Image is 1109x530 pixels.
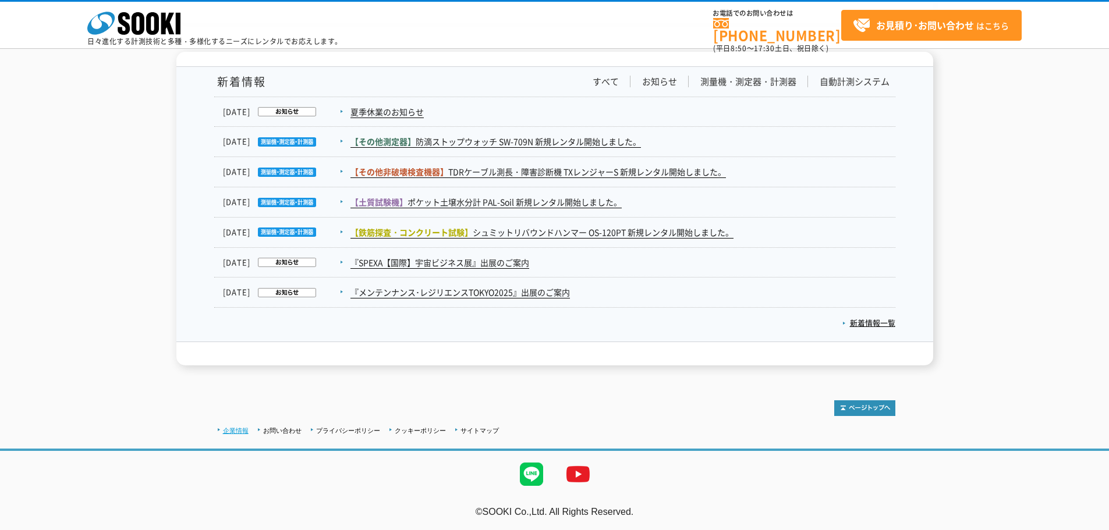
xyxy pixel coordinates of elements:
[223,196,349,208] dt: [DATE]
[853,17,1009,34] span: はこちら
[713,18,841,42] a: [PHONE_NUMBER]
[841,10,1022,41] a: お見積り･お問い合わせはこちら
[460,427,499,434] a: サイトマップ
[250,227,316,237] img: 測量機・測定器・計測器
[214,76,266,88] h1: 新着情報
[223,136,349,148] dt: [DATE]
[250,288,316,297] img: お知らせ
[250,137,316,147] img: 測量機・測定器・計測器
[316,427,380,434] a: プライバシーポリシー
[350,286,570,298] a: 『メンテンナンス･レジリエンスTOKYO2025』出展のご案内
[820,76,890,88] a: 自動計測システム
[700,76,796,88] a: 測量機・測定器・計測器
[350,196,622,208] a: 【土質試験機】ポケット土壌水分計 PAL-Soil 新規レンタル開始しました。
[834,400,895,416] img: トップページへ
[250,258,316,267] img: お知らせ
[876,18,974,32] strong: お見積り･お問い合わせ
[642,76,677,88] a: お知らせ
[87,38,342,45] p: 日々進化する計測技術と多種・多様化するニーズにレンタルでお応えします。
[250,107,316,116] img: お知らせ
[350,196,408,208] span: 【土質試験機】
[223,427,249,434] a: 企業情報
[395,427,446,434] a: クッキーポリシー
[593,76,619,88] a: すべて
[223,226,349,239] dt: [DATE]
[1064,518,1109,528] a: テストMail
[263,427,302,434] a: お問い合わせ
[508,451,555,497] img: LINE
[223,286,349,298] dt: [DATE]
[842,317,895,328] a: 新着情報一覧
[223,106,349,118] dt: [DATE]
[713,43,828,54] span: (平日 ～ 土日、祝日除く)
[350,166,448,177] span: 【その他非破壊検査機器】
[223,257,349,269] dt: [DATE]
[223,166,349,178] dt: [DATE]
[350,166,726,178] a: 【その他非破壊検査機器】TDRケーブル測長・障害診断機 TXレンジャーS 新規レンタル開始しました。
[350,136,641,148] a: 【その他測定器】防滴ストップウォッチ SW-709N 新規レンタル開始しました。
[754,43,775,54] span: 17:30
[350,136,416,147] span: 【その他測定器】
[350,226,734,239] a: 【鉄筋探査・コンクリート試験】シュミットリバウンドハンマー OS-120PT 新規レンタル開始しました。
[350,257,529,269] a: 『SPEXA【国際】宇宙ビジネス展』出展のご案内
[250,168,316,177] img: 測量機・測定器・計測器
[250,198,316,207] img: 測量機・測定器・計測器
[350,106,424,118] a: 夏季休業のお知らせ
[713,10,841,17] span: お電話でのお問い合わせは
[555,451,601,497] img: YouTube
[350,226,473,238] span: 【鉄筋探査・コンクリート試験】
[731,43,747,54] span: 8:50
